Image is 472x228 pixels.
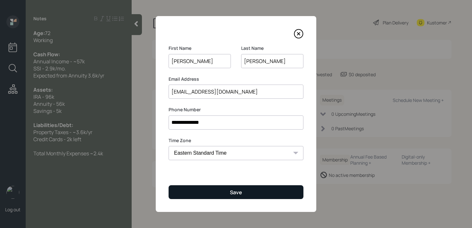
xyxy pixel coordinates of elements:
button: Save [169,185,303,199]
label: Last Name [241,45,303,51]
label: Email Address [169,76,303,82]
label: First Name [169,45,231,51]
label: Phone Number [169,106,303,113]
div: Save [230,189,242,196]
label: Time Zone [169,137,303,144]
